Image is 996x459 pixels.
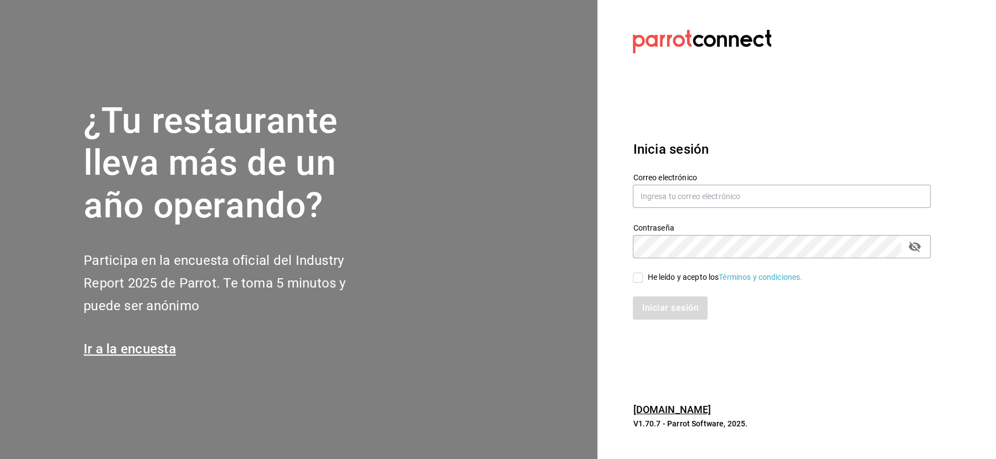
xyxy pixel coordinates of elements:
[719,273,802,281] a: Términos y condiciones.
[633,139,931,159] h3: Inicia sesión
[633,185,931,208] input: Ingresa tu correo electrónico
[633,404,711,415] a: [DOMAIN_NAME]
[84,341,176,357] a: Ir a la encuesta
[633,418,931,429] p: V1.70.7 - Parrot Software, 2025.
[905,237,924,256] button: passwordField
[633,223,931,231] label: Contraseña
[647,272,802,283] div: He leído y acepto los
[633,173,931,181] label: Correo electrónico
[84,249,383,317] h2: Participa en la encuesta oficial del Industry Report 2025 de Parrot. Te toma 5 minutos y puede se...
[84,100,383,227] h1: ¿Tu restaurante lleva más de un año operando?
